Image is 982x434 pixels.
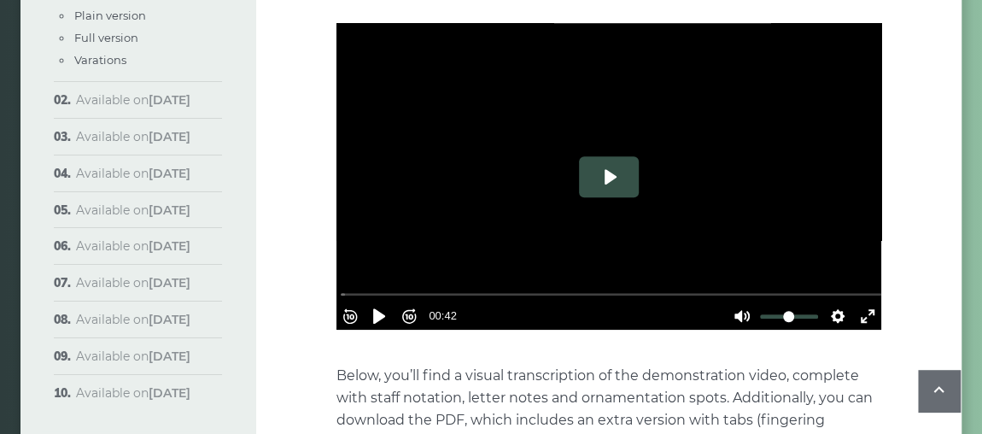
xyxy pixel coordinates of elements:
a: Full version [74,31,138,44]
strong: [DATE] [149,92,190,108]
strong: [DATE] [149,275,190,290]
strong: [DATE] [149,349,190,364]
strong: [DATE] [149,385,190,401]
strong: [DATE] [149,166,190,181]
span: Available on [76,312,190,327]
span: Available on [76,92,190,108]
span: Available on [76,275,190,290]
span: Available on [76,349,190,364]
strong: [DATE] [149,202,190,218]
strong: [DATE] [149,129,190,144]
a: Plain version [74,9,146,22]
span: Available on [76,238,190,254]
span: Available on [76,385,190,401]
strong: [DATE] [149,312,190,327]
span: Available on [76,129,190,144]
a: Varations [74,53,126,67]
span: Available on [76,166,190,181]
span: Available on [76,202,190,218]
strong: [DATE] [149,238,190,254]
